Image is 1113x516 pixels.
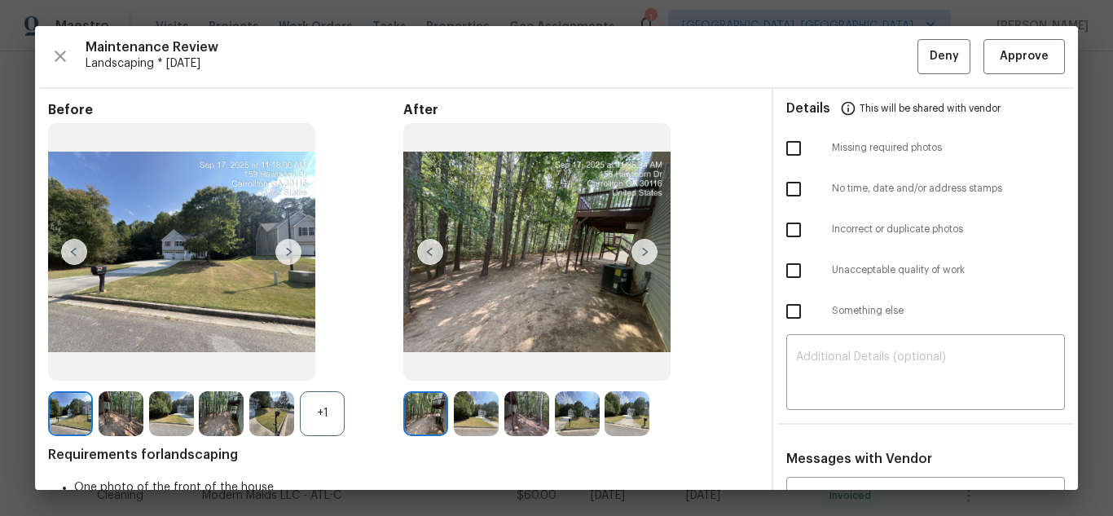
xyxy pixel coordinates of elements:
span: Details [786,89,830,128]
li: One photo of the front of the house [74,479,759,496]
img: left-chevron-button-url [61,239,87,265]
span: Before [48,102,403,118]
img: right-chevron-button-url [631,239,658,265]
span: Unacceptable quality of work [832,263,1065,277]
span: Landscaping * [DATE] [86,55,917,72]
button: Approve [983,39,1065,74]
span: Requirements for landscaping [48,447,759,463]
span: Missing required photos [832,141,1065,155]
span: This will be shared with vendor [860,89,1001,128]
button: Deny [917,39,970,74]
div: Unacceptable quality of work [773,250,1078,291]
img: left-chevron-button-url [417,239,443,265]
span: Incorrect or duplicate photos [832,223,1065,236]
span: Approve [1000,46,1049,67]
div: Incorrect or duplicate photos [773,209,1078,250]
div: Something else [773,291,1078,332]
span: Deny [930,46,959,67]
img: right-chevron-button-url [275,239,301,265]
span: Maintenance Review [86,39,917,55]
span: Messages with Vendor [786,452,932,465]
span: Something else [832,304,1065,318]
span: After [403,102,759,118]
div: Missing required photos [773,128,1078,169]
span: No time, date and/or address stamps [832,182,1065,196]
div: +1 [300,391,345,436]
div: No time, date and/or address stamps [773,169,1078,209]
